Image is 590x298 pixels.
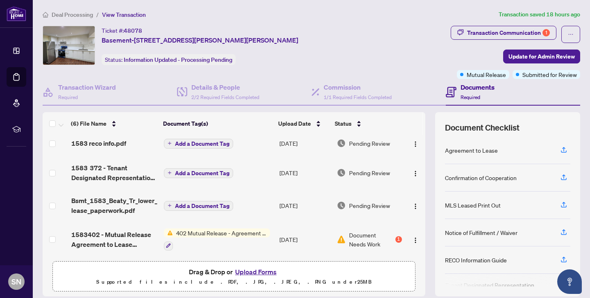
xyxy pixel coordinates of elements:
[503,50,580,63] button: Update for Admin Review
[557,269,582,294] button: Open asap
[499,10,580,19] article: Transaction saved 18 hours ago
[331,112,403,135] th: Status
[445,173,517,182] div: Confirmation of Cooperation
[409,233,422,246] button: Logo
[173,228,270,237] span: 402 Mutual Release - Agreement to Lease - Residential
[461,94,480,100] span: Required
[102,54,236,65] div: Status:
[175,203,229,209] span: Add a Document Tag
[508,50,575,63] span: Update for Admin Review
[11,276,21,287] span: SN
[102,11,146,18] span: View Transaction
[445,201,501,210] div: MLS Leased Print Out
[337,235,346,244] img: Document Status
[278,119,311,128] span: Upload Date
[164,200,233,211] button: Add a Document Tag
[233,266,279,277] button: Upload Forms
[276,189,334,222] td: [DATE]
[168,141,172,145] span: plus
[7,6,26,21] img: logo
[568,32,574,37] span: ellipsis
[412,203,419,210] img: Logo
[349,201,390,210] span: Pending Review
[124,27,142,34] span: 48078
[412,237,419,244] img: Logo
[337,139,346,148] img: Document Status
[164,139,233,149] button: Add a Document Tag
[276,130,334,156] td: [DATE]
[349,230,394,248] span: Document Needs Work
[53,262,415,292] span: Drag & Drop orUpload FormsSupported files include .PDF, .JPG, .JPEG, .PNG under25MB
[445,122,520,133] span: Document Checklist
[412,141,419,147] img: Logo
[58,94,78,100] span: Required
[191,82,259,92] h4: Details & People
[71,119,107,128] span: (6) File Name
[467,70,506,79] span: Mutual Release
[164,228,173,237] img: Status Icon
[412,170,419,177] img: Logo
[164,168,233,178] button: Add a Document Tag
[96,10,99,19] li: /
[409,137,422,150] button: Logo
[324,94,392,100] span: 1/1 Required Fields Completed
[275,112,332,135] th: Upload Date
[175,141,229,147] span: Add a Document Tag
[168,171,172,175] span: plus
[160,112,275,135] th: Document Tag(s)
[335,119,352,128] span: Status
[43,12,48,18] span: home
[409,166,422,179] button: Logo
[164,201,233,211] button: Add a Document Tag
[276,222,334,257] td: [DATE]
[451,26,556,40] button: Transaction Communication1
[58,82,116,92] h4: Transaction Wizard
[71,230,157,249] span: 1583402 - Mutual Release Agreement to Lease Residential 1.pdf
[395,236,402,243] div: 1
[189,266,279,277] span: Drag & Drop or
[164,138,233,149] button: Add a Document Tag
[324,82,392,92] h4: Commission
[337,201,346,210] img: Document Status
[409,199,422,212] button: Logo
[467,26,550,39] div: Transaction Communication
[337,168,346,177] img: Document Status
[175,170,229,176] span: Add a Document Tag
[71,138,126,148] span: 1583 reco info.pdf
[71,196,157,215] span: Bsmt_1583_Beaty_Tr_lower_lease_paperwork.pdf
[461,82,495,92] h4: Documents
[445,146,498,155] div: Agreement to Lease
[58,277,410,287] p: Supported files include .PDF, .JPG, .JPEG, .PNG under 25 MB
[71,163,157,183] span: 1583 372 - Tenant Designated Representation Agreement - Authority for Leas 2.pdf
[445,255,507,264] div: RECO Information Guide
[542,29,550,36] div: 1
[522,70,577,79] span: Submitted for Review
[191,94,259,100] span: 2/2 Required Fields Completed
[164,228,270,251] button: Status Icon402 Mutual Release - Agreement to Lease - Residential
[124,56,232,63] span: Information Updated - Processing Pending
[276,156,334,189] td: [DATE]
[52,11,93,18] span: Deal Processing
[43,26,95,65] img: IMG-W12283499_1.jpg
[102,26,142,35] div: Ticket #:
[349,168,390,177] span: Pending Review
[68,112,160,135] th: (6) File Name
[349,139,390,148] span: Pending Review
[445,228,517,237] div: Notice of Fulfillment / Waiver
[168,203,172,208] span: plus
[102,35,298,45] span: Basement-[STREET_ADDRESS][PERSON_NAME][PERSON_NAME]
